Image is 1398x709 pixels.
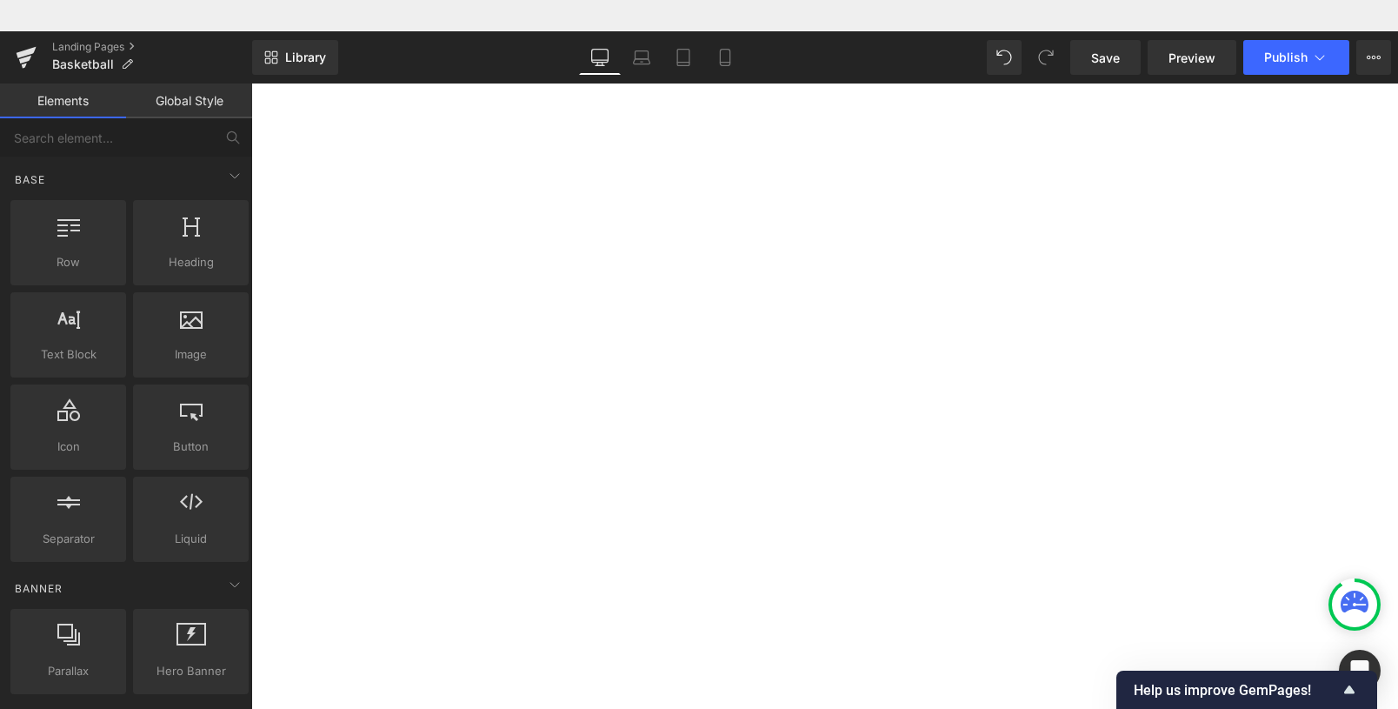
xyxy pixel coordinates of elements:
[16,530,121,548] span: Separator
[138,253,243,271] span: Heading
[1264,50,1308,64] span: Publish
[16,345,121,364] span: Text Block
[138,662,243,680] span: Hero Banner
[579,40,621,75] a: Desktop
[252,40,338,75] a: New Library
[1356,40,1391,75] button: More
[987,40,1022,75] button: Undo
[662,40,704,75] a: Tablet
[138,345,243,364] span: Image
[285,50,326,65] span: Library
[1134,682,1339,699] span: Help us improve GemPages!
[1091,49,1120,67] span: Save
[1134,679,1360,700] button: Show survey - Help us improve GemPages!
[1339,650,1381,692] div: Open Intercom Messenger
[16,438,121,456] span: Icon
[621,40,662,75] a: Laptop
[1168,49,1215,67] span: Preview
[16,253,121,271] span: Row
[138,438,243,456] span: Button
[1148,40,1236,75] a: Preview
[13,580,64,597] span: Banner
[16,662,121,680] span: Parallax
[704,40,746,75] a: Mobile
[13,171,47,188] span: Base
[1243,40,1349,75] button: Publish
[52,57,114,71] span: Basketball
[52,40,252,54] a: Landing Pages
[126,84,252,118] a: Global Style
[138,530,243,548] span: Liquid
[1029,40,1063,75] button: Redo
